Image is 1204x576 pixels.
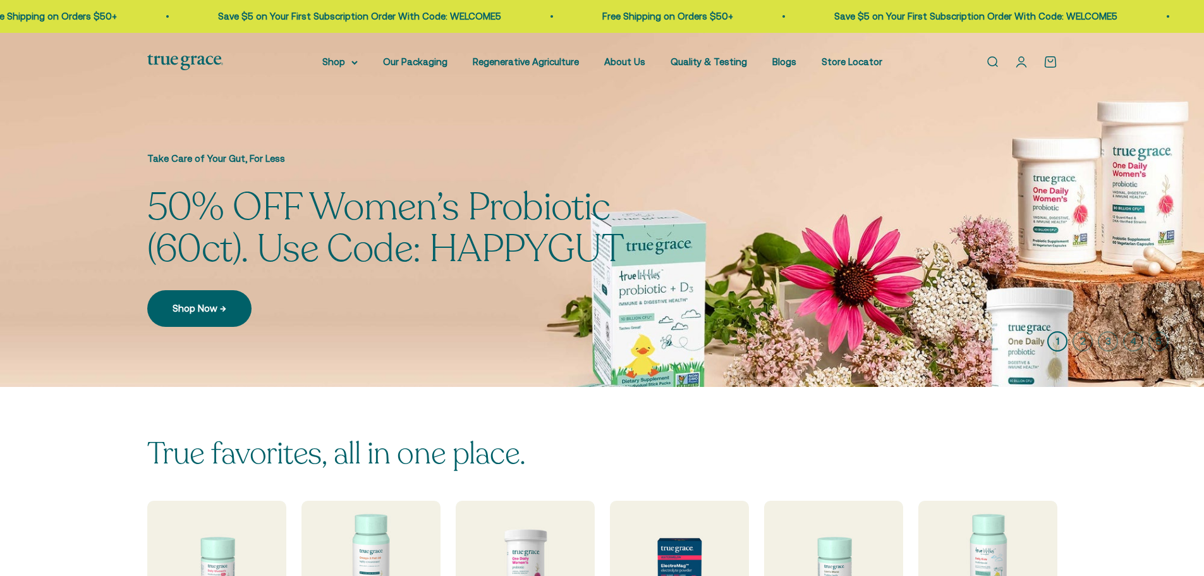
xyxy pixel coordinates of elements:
button: 4 [1123,331,1143,352]
a: Our Packaging [383,56,447,67]
p: Save $5 on Your First Subscription Order With Code: WELCOME5 [823,9,1106,24]
split-lines: 50% OFF Women’s Probiotic (60ct). Use Code: HAPPYGUT [147,181,624,275]
p: Take Care of Your Gut, For Less [147,151,703,166]
button: 3 [1098,331,1118,352]
a: Shop Now → [147,290,252,327]
p: Save $5 on Your First Subscription Order With Code: WELCOME5 [207,9,490,24]
a: Free Shipping on Orders $50+ [591,11,722,21]
a: Quality & Testing [671,56,747,67]
a: About Us [604,56,645,67]
button: 5 [1148,331,1169,352]
a: Blogs [772,56,796,67]
a: Store Locator [822,56,882,67]
split-lines: True favorites, all in one place. [147,433,526,474]
button: 2 [1073,331,1093,352]
a: Regenerative Agriculture [473,56,579,67]
button: 1 [1047,331,1067,352]
summary: Shop [322,54,358,70]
